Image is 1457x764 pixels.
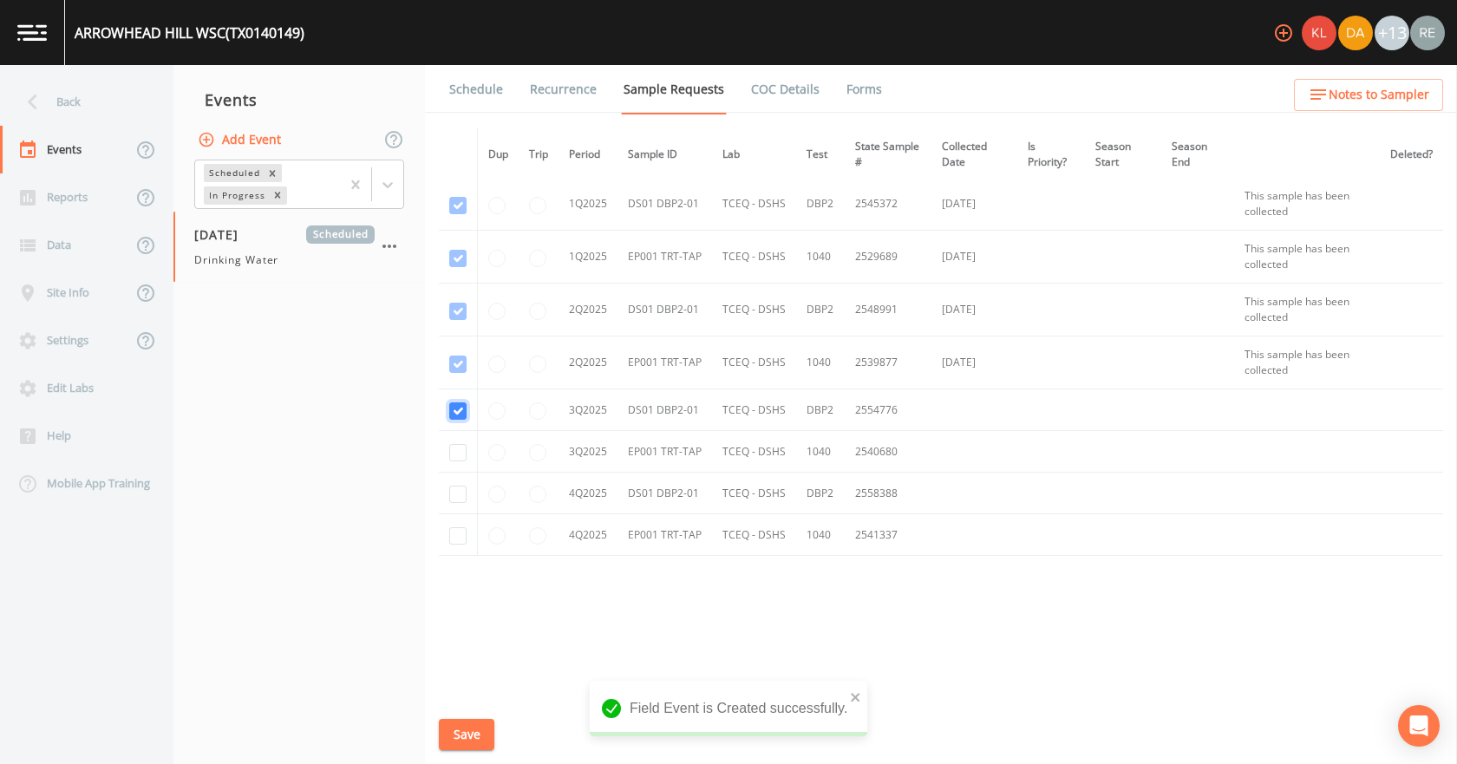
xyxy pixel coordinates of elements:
[559,128,617,181] th: Period
[306,225,375,244] span: Scheduled
[712,178,796,231] td: TCEQ - DSHS
[559,231,617,284] td: 1Q2025
[748,65,822,114] a: COC Details
[850,686,862,707] button: close
[845,231,931,284] td: 2529689
[845,284,931,336] td: 2548991
[845,514,931,556] td: 2541337
[478,128,519,181] th: Dup
[1234,284,1380,336] td: This sample has been collected
[617,473,712,514] td: DS01 DBP2-01
[204,164,263,182] div: Scheduled
[796,473,845,514] td: DBP2
[796,128,845,181] th: Test
[1337,16,1374,50] div: David Weber
[17,24,47,41] img: logo
[1085,128,1161,181] th: Season Start
[617,178,712,231] td: DS01 DBP2-01
[1301,16,1337,50] div: Kler Teran
[559,178,617,231] td: 1Q2025
[519,128,559,181] th: Trip
[844,65,885,114] a: Forms
[617,231,712,284] td: EP001 TRT-TAP
[173,212,425,283] a: [DATE]ScheduledDrinking Water
[439,719,494,751] button: Save
[931,231,1017,284] td: [DATE]
[1302,16,1336,50] img: 9c4450d90d3b8045b2e5fa62e4f92659
[559,514,617,556] td: 4Q2025
[796,431,845,473] td: 1040
[1398,705,1440,747] div: Open Intercom Messenger
[447,65,506,114] a: Schedule
[796,178,845,231] td: DBP2
[796,284,845,336] td: DBP2
[712,473,796,514] td: TCEQ - DSHS
[590,681,867,736] div: Field Event is Created successfully.
[712,336,796,389] td: TCEQ - DSHS
[1234,231,1380,284] td: This sample has been collected
[1161,128,1233,181] th: Season End
[845,389,931,431] td: 2554776
[796,389,845,431] td: DBP2
[617,336,712,389] td: EP001 TRT-TAP
[617,514,712,556] td: EP001 TRT-TAP
[845,128,931,181] th: State Sample #
[1234,336,1380,389] td: This sample has been collected
[617,128,712,181] th: Sample ID
[712,514,796,556] td: TCEQ - DSHS
[712,231,796,284] td: TCEQ - DSHS
[845,473,931,514] td: 2558388
[1380,128,1443,181] th: Deleted?
[173,78,425,121] div: Events
[559,473,617,514] td: 4Q2025
[617,389,712,431] td: DS01 DBP2-01
[194,225,251,244] span: [DATE]
[559,284,617,336] td: 2Q2025
[712,389,796,431] td: TCEQ - DSHS
[845,336,931,389] td: 2539877
[1294,79,1443,111] button: Notes to Sampler
[559,389,617,431] td: 3Q2025
[931,336,1017,389] td: [DATE]
[931,178,1017,231] td: [DATE]
[621,65,727,114] a: Sample Requests
[194,124,288,156] button: Add Event
[796,336,845,389] td: 1040
[712,284,796,336] td: TCEQ - DSHS
[796,231,845,284] td: 1040
[1338,16,1373,50] img: a84961a0472e9debc750dd08a004988d
[845,178,931,231] td: 2545372
[1410,16,1445,50] img: e720f1e92442e99c2aab0e3b783e6548
[712,128,796,181] th: Lab
[796,514,845,556] td: 1040
[559,431,617,473] td: 3Q2025
[75,23,304,43] div: ARROWHEAD HILL WSC (TX0140149)
[617,431,712,473] td: EP001 TRT-TAP
[263,164,282,182] div: Remove Scheduled
[1375,16,1409,50] div: +13
[617,284,712,336] td: DS01 DBP2-01
[1234,178,1380,231] td: This sample has been collected
[845,431,931,473] td: 2540680
[931,284,1017,336] td: [DATE]
[194,252,278,268] span: Drinking Water
[527,65,599,114] a: Recurrence
[931,128,1017,181] th: Collected Date
[559,336,617,389] td: 2Q2025
[268,186,287,205] div: Remove In Progress
[1329,84,1429,106] span: Notes to Sampler
[1017,128,1085,181] th: Is Priority?
[204,186,268,205] div: In Progress
[712,431,796,473] td: TCEQ - DSHS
